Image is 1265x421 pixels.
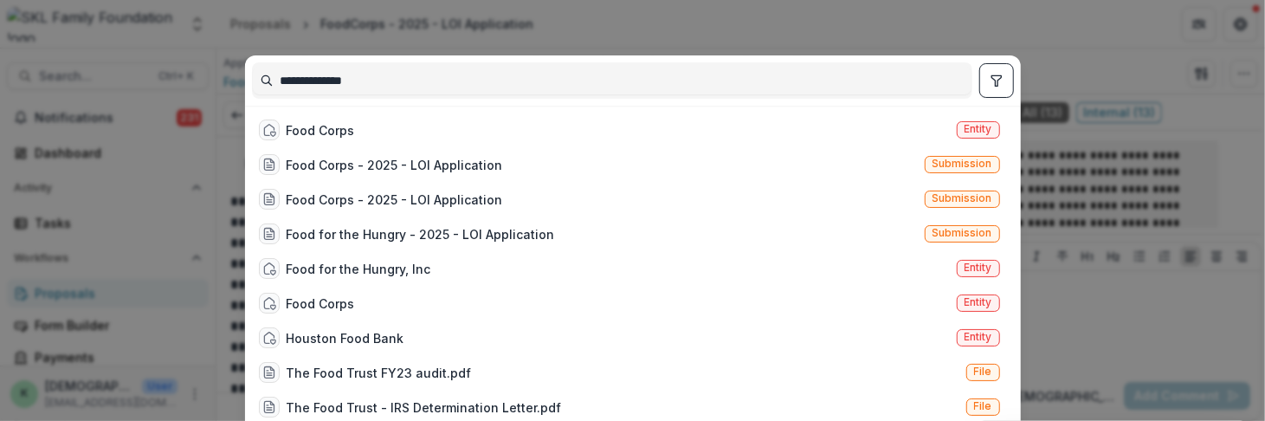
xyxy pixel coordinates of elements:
[287,364,472,382] div: The Food Trust FY23 audit.pdf
[287,329,404,347] div: Houston Food Bank
[979,63,1014,98] button: toggle filters
[965,123,992,135] span: Entity
[287,225,555,243] div: Food for the Hungry - 2025 - LOI Application
[965,331,992,343] span: Entity
[287,156,503,174] div: Food Corps - 2025 - LOI Application
[933,192,992,204] span: Submission
[965,296,992,308] span: Entity
[974,400,992,412] span: File
[287,295,355,313] div: Food Corps
[287,398,562,417] div: The Food Trust - IRS Determination Letter.pdf
[287,191,503,209] div: Food Corps - 2025 - LOI Application
[933,158,992,170] span: Submission
[965,262,992,274] span: Entity
[287,260,431,278] div: Food for the Hungry, Inc
[933,227,992,239] span: Submission
[974,366,992,378] span: File
[287,121,355,139] div: Food Corps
